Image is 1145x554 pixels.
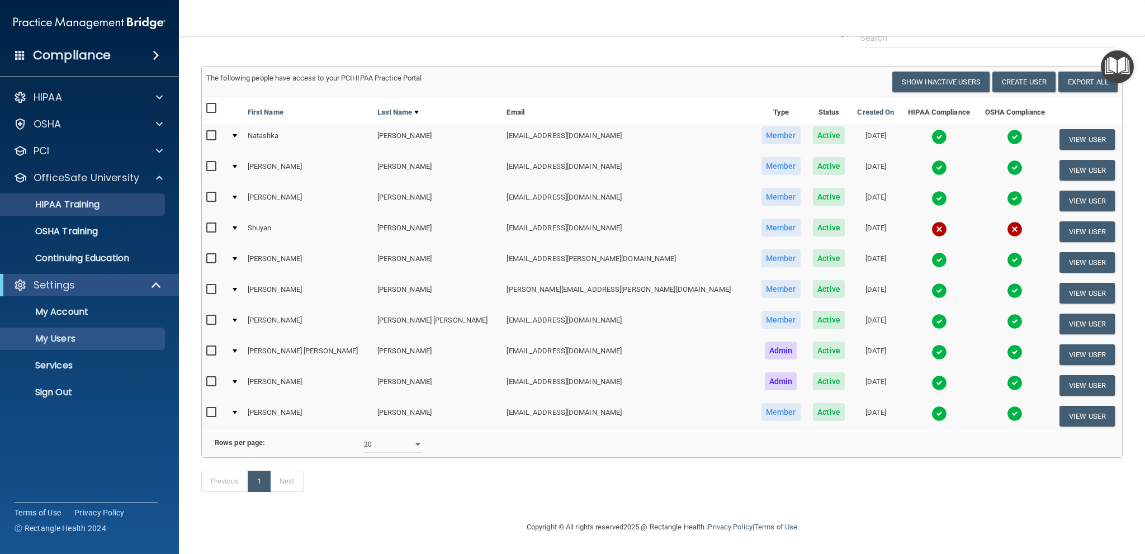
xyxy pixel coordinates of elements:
td: [PERSON_NAME] [373,186,503,216]
img: cross.ca9f0e7f.svg [931,221,947,237]
a: Last Name [377,106,419,119]
td: [EMAIL_ADDRESS][PERSON_NAME][DOMAIN_NAME] [502,247,755,278]
p: OSHA [34,117,61,131]
td: [PERSON_NAME] [243,186,373,216]
td: [PERSON_NAME] [243,155,373,186]
td: [DATE] [851,186,901,216]
button: View User [1059,221,1115,242]
p: Services [7,360,160,371]
button: Create User [992,72,1056,92]
span: Active [813,280,845,298]
td: [EMAIL_ADDRESS][DOMAIN_NAME] [502,124,755,155]
span: Active [813,311,845,329]
td: [DATE] [851,370,901,401]
img: tick.e7d51cea.svg [1007,344,1023,360]
span: Active [813,403,845,421]
td: [DATE] [851,309,901,339]
img: tick.e7d51cea.svg [1007,406,1023,422]
span: Member [761,188,801,206]
a: Export All [1058,72,1118,92]
td: [EMAIL_ADDRESS][DOMAIN_NAME] [502,186,755,216]
span: Member [761,280,801,298]
th: Status [807,97,851,124]
td: [EMAIL_ADDRESS][DOMAIN_NAME] [502,309,755,339]
a: Privacy Policy [708,523,752,531]
td: [DATE] [851,124,901,155]
img: tick.e7d51cea.svg [931,160,947,176]
img: PMB logo [13,12,165,34]
button: View User [1059,314,1115,334]
span: Admin [765,372,797,390]
td: [EMAIL_ADDRESS][DOMAIN_NAME] [502,155,755,186]
span: Member [761,126,801,144]
img: tick.e7d51cea.svg [931,406,947,422]
td: [PERSON_NAME] [373,216,503,247]
p: OSHA Training [7,226,98,237]
a: Privacy Policy [74,507,125,518]
span: Member [761,403,801,421]
span: Active [813,342,845,359]
img: tick.e7d51cea.svg [931,314,947,329]
a: Terms of Use [15,507,61,518]
th: OSHA Compliance [977,97,1052,124]
button: View User [1059,160,1115,181]
td: [PERSON_NAME] [243,370,373,401]
td: [PERSON_NAME] [373,370,503,401]
img: tick.e7d51cea.svg [931,344,947,360]
a: 1 [248,471,271,492]
button: View User [1059,344,1115,365]
button: View User [1059,375,1115,396]
td: [PERSON_NAME][EMAIL_ADDRESS][PERSON_NAME][DOMAIN_NAME] [502,278,755,309]
td: [PERSON_NAME] [373,339,503,370]
td: [DATE] [851,278,901,309]
span: Active [813,249,845,267]
img: tick.e7d51cea.svg [931,129,947,145]
button: View User [1059,191,1115,211]
b: Rows per page: [215,438,265,447]
img: tick.e7d51cea.svg [1007,252,1023,268]
th: Type [755,97,807,124]
img: tick.e7d51cea.svg [1007,314,1023,329]
h4: Compliance [33,48,111,63]
td: [PERSON_NAME] [PERSON_NAME] [243,339,373,370]
td: [EMAIL_ADDRESS][DOMAIN_NAME] [502,370,755,401]
img: tick.e7d51cea.svg [931,191,947,206]
p: My Users [7,333,160,344]
img: tick.e7d51cea.svg [931,252,947,268]
td: [EMAIL_ADDRESS][DOMAIN_NAME] [502,339,755,370]
td: [PERSON_NAME] [PERSON_NAME] [373,309,503,339]
span: Member [761,157,801,175]
span: Member [761,311,801,329]
span: The following people have access to your PCIHIPAA Practice Portal [206,74,422,82]
p: PCI [34,144,49,158]
td: [PERSON_NAME] [373,247,503,278]
div: Copyright © All rights reserved 2025 @ Rectangle Health | | [458,509,866,545]
img: tick.e7d51cea.svg [1007,375,1023,391]
td: [PERSON_NAME] [243,278,373,309]
img: tick.e7d51cea.svg [1007,191,1023,206]
td: [PERSON_NAME] [373,278,503,309]
button: Open Resource Center [1101,50,1134,83]
th: Email [502,97,755,124]
img: tick.e7d51cea.svg [1007,283,1023,299]
td: [PERSON_NAME] [243,309,373,339]
img: tick.e7d51cea.svg [1007,129,1023,145]
td: [DATE] [851,247,901,278]
th: HIPAA Compliance [901,97,977,124]
button: View User [1059,129,1115,150]
td: [DATE] [851,401,901,431]
td: [EMAIL_ADDRESS][DOMAIN_NAME] [502,216,755,247]
td: [PERSON_NAME] [243,401,373,431]
span: Member [761,219,801,236]
a: First Name [248,106,283,119]
button: Show Inactive Users [892,72,990,92]
span: Ⓒ Rectangle Health 2024 [15,523,106,534]
td: [DATE] [851,216,901,247]
img: cross.ca9f0e7f.svg [1007,221,1023,237]
p: Sign Out [7,387,160,398]
p: Settings [34,278,75,292]
td: [PERSON_NAME] [373,124,503,155]
button: View User [1059,252,1115,273]
p: HIPAA Training [7,199,100,210]
span: Active [813,157,845,175]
